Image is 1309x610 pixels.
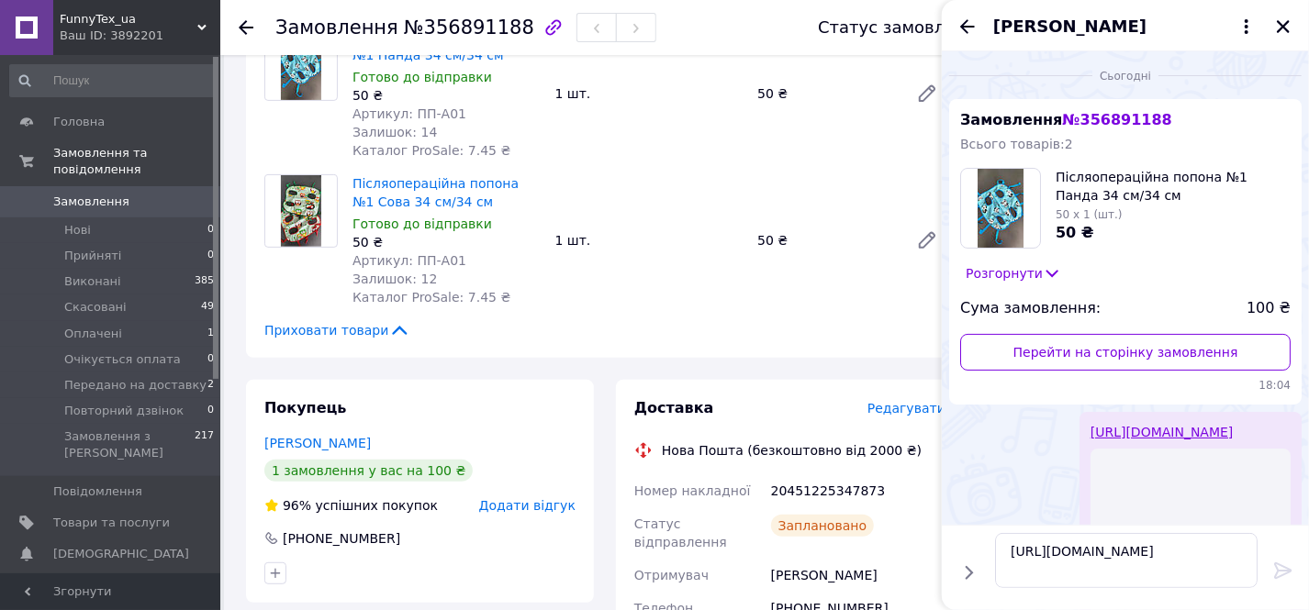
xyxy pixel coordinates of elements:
[207,222,214,238] span: 0
[1272,16,1294,38] button: Закрити
[909,222,945,259] a: Редагувати
[281,28,322,100] img: Післяопераційна попона №1 Панда 34 см/34 см
[960,298,1101,319] span: Сума замовлення:
[352,290,510,305] span: Каталог ProSale: 7.45 ₴
[53,483,142,500] span: Повідомлення
[352,106,466,121] span: Артикул: ПП-А01
[1062,111,1171,128] span: № 356891188
[64,222,91,238] span: Нові
[957,560,980,584] button: Показати кнопки
[64,273,121,290] span: Виконані
[275,17,398,39] span: Замовлення
[64,351,181,368] span: Очікується оплата
[1056,208,1123,221] span: 50 x 1 (шт.)
[960,334,1291,371] a: Перейти на сторінку замовлення
[750,227,901,253] div: 50 ₴
[818,18,987,37] div: Статус замовлення
[634,483,751,498] span: Номер накладної
[53,145,220,178] span: Замовлення та повідомлення
[64,248,121,264] span: Прийняті
[657,441,926,460] div: Нова Пошта (безкоштовно від 2000 ₴)
[1091,425,1234,439] a: [URL][DOMAIN_NAME]
[352,233,541,251] div: 50 ₴
[53,546,189,562] span: [DEMOGRAPHIC_DATA]
[404,17,534,39] span: №356891188
[264,436,371,450] a: [PERSON_NAME]
[993,15,1147,39] span: [PERSON_NAME]
[767,559,949,592] div: [PERSON_NAME]
[352,70,492,84] span: Готово до відправки
[53,194,129,210] span: Замовлення
[264,321,410,339] span: Приховати товари
[993,15,1258,39] button: [PERSON_NAME]
[771,515,875,537] div: Заплановано
[960,378,1291,394] span: 18:04 12.08.2025
[53,515,170,531] span: Товари та послуги
[978,169,1023,248] img: 6729287790_w100_h100_posleoperatsionnaya-popona-1.jpg
[64,377,207,394] span: Передано на доставку
[281,529,402,548] div: [PHONE_NUMBER]
[64,326,122,342] span: Оплачені
[195,273,214,290] span: 385
[352,86,541,105] div: 50 ₴
[9,64,216,97] input: Пошук
[352,216,492,231] span: Готово до відправки
[64,428,195,461] span: Замовлення з [PERSON_NAME]
[634,568,709,582] span: Отримувач
[352,176,519,209] a: Післяопераційна попона №1 Сова 34 см/34 см
[352,253,466,268] span: Артикул: ПП-А01
[60,11,197,28] span: FunnyTex_ua
[1247,298,1291,319] span: 100 ₴
[1092,69,1158,84] span: Сьогодні
[239,18,253,37] div: Повернутися назад
[207,248,214,264] span: 0
[750,81,901,106] div: 50 ₴
[264,399,347,416] span: Покупець
[207,351,214,368] span: 0
[479,498,576,513] span: Додати відгук
[60,28,220,44] div: Ваш ID: 3892201
[264,496,438,515] div: успішних покупок
[949,66,1302,84] div: 12.08.2025
[281,175,322,247] img: Післяопераційна попона №1 Сова 34 см/34 см
[53,114,105,130] span: Головна
[634,399,714,416] span: Доставка
[960,111,1172,128] span: Замовлення
[548,81,751,106] div: 1 шт.
[867,401,945,416] span: Редагувати
[634,516,727,549] span: Статус відправлення
[1056,224,1094,241] span: 50 ₴
[352,143,510,158] span: Каталог ProSale: 7.45 ₴
[352,272,437,286] span: Залишок: 12
[64,299,127,316] span: Скасовані
[909,75,945,112] a: Редагувати
[767,474,949,507] div: 20451225347873
[207,326,214,342] span: 1
[960,137,1073,151] span: Всього товарів: 2
[207,377,214,394] span: 2
[195,428,214,461] span: 217
[207,403,214,419] span: 0
[1056,168,1291,205] span: Післяопераційна попона №1 Панда 34 см/34 см
[957,16,979,38] button: Назад
[548,227,751,253] div: 1 шт.
[264,460,473,482] div: 1 замовлення у вас на 100 ₴
[352,125,437,139] span: Залишок: 14
[283,498,311,513] span: 96%
[64,403,184,419] span: Повторний дзвінок
[201,299,214,316] span: 49
[960,263,1067,283] button: Розгорнути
